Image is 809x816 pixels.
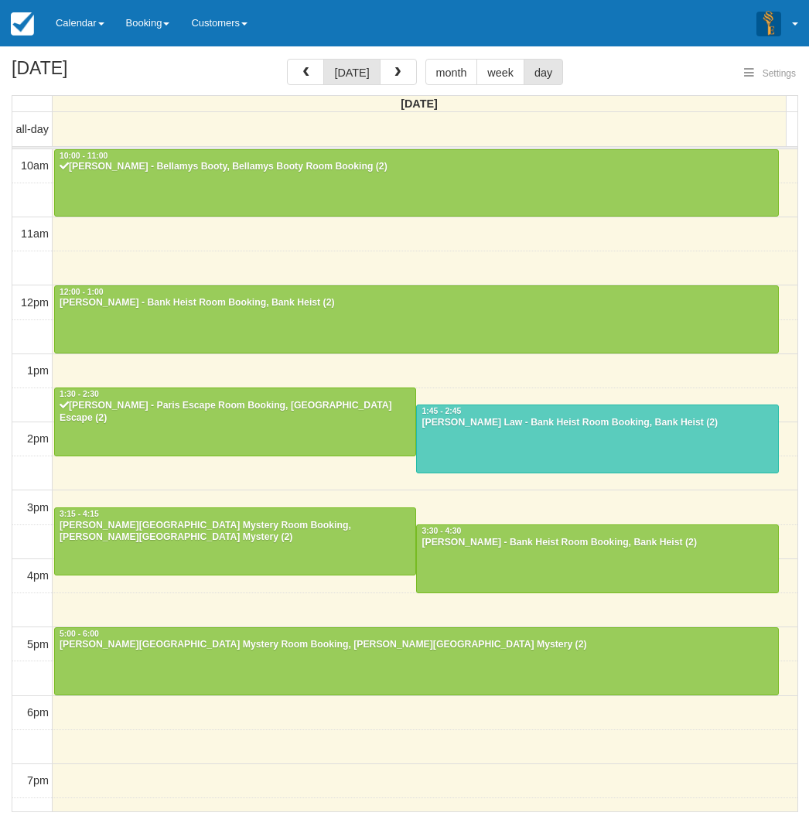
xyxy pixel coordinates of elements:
[54,627,779,695] a: 5:00 - 6:00[PERSON_NAME][GEOGRAPHIC_DATA] Mystery Room Booking, [PERSON_NAME][GEOGRAPHIC_DATA] My...
[59,161,774,173] div: [PERSON_NAME] - Bellamys Booty, Bellamys Booty Room Booking (2)
[27,569,49,582] span: 4pm
[54,149,779,217] a: 10:00 - 11:00[PERSON_NAME] - Bellamys Booty, Bellamys Booty Room Booking (2)
[524,59,563,85] button: day
[756,11,781,36] img: A3
[60,152,108,160] span: 10:00 - 11:00
[421,417,773,429] div: [PERSON_NAME] Law - Bank Heist Room Booking, Bank Heist (2)
[763,68,796,79] span: Settings
[416,524,778,592] a: 3:30 - 4:30[PERSON_NAME] - Bank Heist Room Booking, Bank Heist (2)
[27,432,49,445] span: 2pm
[11,12,34,36] img: checkfront-main-nav-mini-logo.png
[27,501,49,514] span: 3pm
[401,97,438,110] span: [DATE]
[21,227,49,240] span: 11am
[416,405,778,473] a: 1:45 - 2:45[PERSON_NAME] Law - Bank Heist Room Booking, Bank Heist (2)
[60,288,104,296] span: 12:00 - 1:00
[60,510,99,518] span: 3:15 - 4:15
[421,537,773,549] div: [PERSON_NAME] - Bank Heist Room Booking, Bank Heist (2)
[476,59,524,85] button: week
[59,297,774,309] div: [PERSON_NAME] - Bank Heist Room Booking, Bank Heist (2)
[54,388,416,456] a: 1:30 - 2:30[PERSON_NAME] - Paris Escape Room Booking, [GEOGRAPHIC_DATA] Escape (2)
[27,706,49,719] span: 6pm
[59,400,411,425] div: [PERSON_NAME] - Paris Escape Room Booking, [GEOGRAPHIC_DATA] Escape (2)
[27,364,49,377] span: 1pm
[425,59,478,85] button: month
[422,527,461,535] span: 3:30 - 4:30
[21,159,49,172] span: 10am
[59,639,774,651] div: [PERSON_NAME][GEOGRAPHIC_DATA] Mystery Room Booking, [PERSON_NAME][GEOGRAPHIC_DATA] Mystery (2)
[54,285,779,353] a: 12:00 - 1:00[PERSON_NAME] - Bank Heist Room Booking, Bank Heist (2)
[27,638,49,650] span: 5pm
[60,630,99,638] span: 5:00 - 6:00
[21,296,49,309] span: 12pm
[16,123,49,135] span: all-day
[60,390,99,398] span: 1:30 - 2:30
[735,63,805,85] button: Settings
[27,774,49,787] span: 7pm
[59,520,411,545] div: [PERSON_NAME][GEOGRAPHIC_DATA] Mystery Room Booking, [PERSON_NAME][GEOGRAPHIC_DATA] Mystery (2)
[422,407,461,415] span: 1:45 - 2:45
[54,507,416,575] a: 3:15 - 4:15[PERSON_NAME][GEOGRAPHIC_DATA] Mystery Room Booking, [PERSON_NAME][GEOGRAPHIC_DATA] My...
[323,59,380,85] button: [DATE]
[12,59,207,87] h2: [DATE]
